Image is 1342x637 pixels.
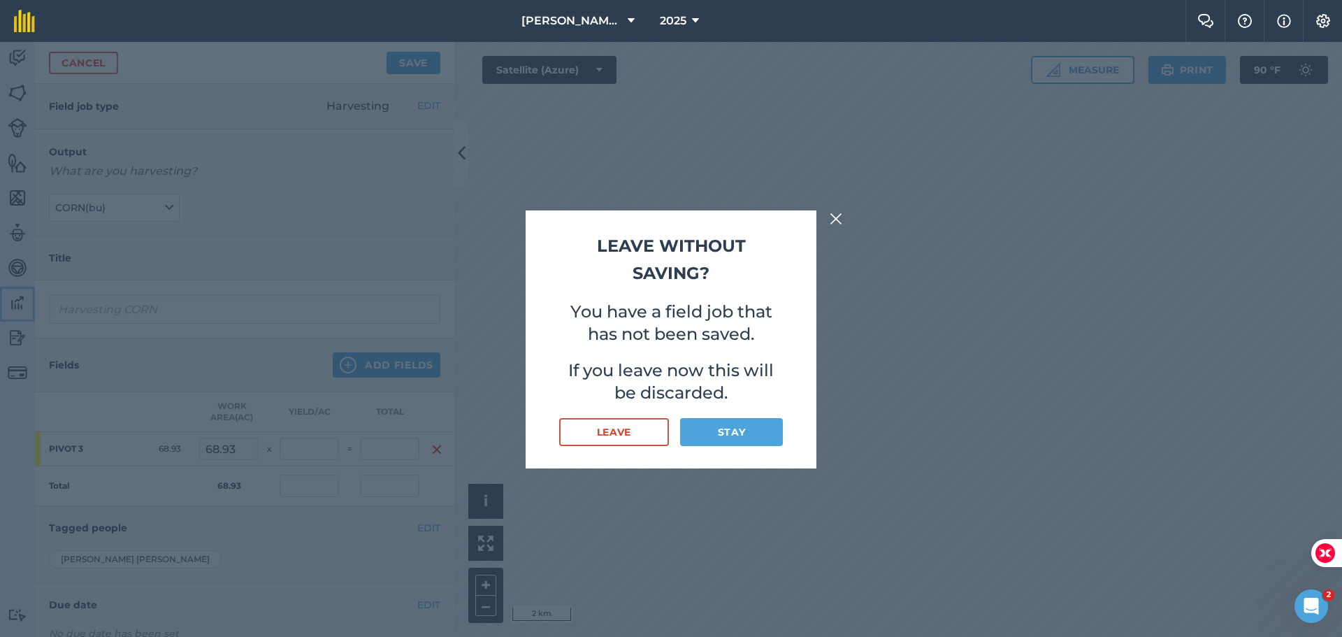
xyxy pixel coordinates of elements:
[559,418,669,446] button: Leave
[660,13,686,29] span: 2025
[1315,14,1332,28] img: A cog icon
[1197,14,1214,28] img: Two speech bubbles overlapping with the left bubble in the forefront
[680,418,783,446] button: Stay
[830,210,842,227] img: svg+xml;base64,PHN2ZyB4bWxucz0iaHR0cDovL3d3dy53My5vcmcvMjAwMC9zdmciIHdpZHRoPSIyMiIgaGVpZ2h0PSIzMC...
[1323,589,1334,601] span: 2
[559,301,783,345] p: You have a field job that has not been saved.
[1236,14,1253,28] img: A question mark icon
[1277,13,1291,29] img: svg+xml;base64,PHN2ZyB4bWxucz0iaHR0cDovL3d3dy53My5vcmcvMjAwMC9zdmciIHdpZHRoPSIxNyIgaGVpZ2h0PSIxNy...
[521,13,622,29] span: [PERSON_NAME] [PERSON_NAME] Farms
[559,359,783,404] p: If you leave now this will be discarded.
[1294,589,1328,623] iframe: Intercom live chat
[559,233,783,287] h2: Leave without saving?
[14,10,35,32] img: fieldmargin Logo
